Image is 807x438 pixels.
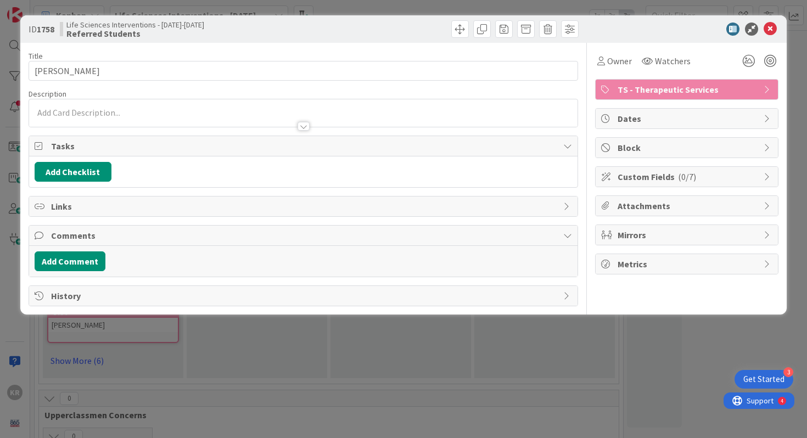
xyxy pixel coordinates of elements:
button: Add Comment [35,251,105,271]
span: Support [23,2,50,15]
span: Links [51,200,558,213]
span: Custom Fields [618,170,758,183]
span: Owner [607,54,632,68]
span: Life Sciences Interventions - [DATE]-[DATE] [66,20,204,29]
span: Tasks [51,139,558,153]
span: History [51,289,558,302]
span: TS - Therapeutic Services [618,83,758,96]
span: ( 0/7 ) [678,171,696,182]
span: Mirrors [618,228,758,242]
span: Metrics [618,257,758,271]
button: Add Checklist [35,162,111,182]
div: Get Started [743,374,784,385]
span: Block [618,141,758,154]
span: ID [29,23,54,36]
div: Open Get Started checklist, remaining modules: 3 [735,370,793,389]
span: Dates [618,112,758,125]
span: Attachments [618,199,758,212]
span: Watchers [655,54,691,68]
span: Comments [51,229,558,242]
div: 3 [783,367,793,377]
span: Description [29,89,66,99]
b: 1758 [37,24,54,35]
input: type card name here... [29,61,579,81]
b: Referred Students [66,29,204,38]
label: Title [29,51,43,61]
div: 4 [57,4,60,13]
